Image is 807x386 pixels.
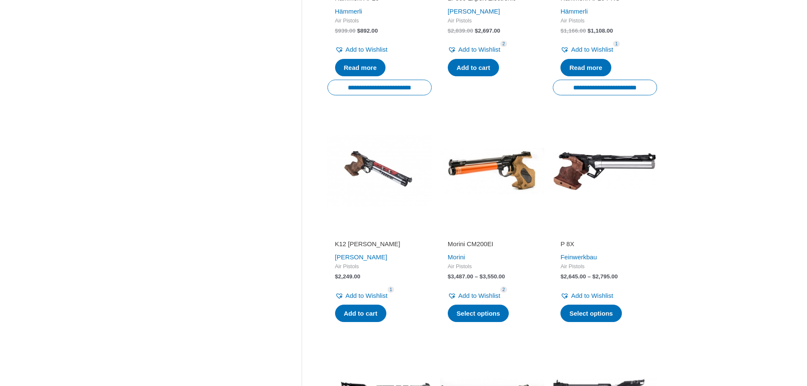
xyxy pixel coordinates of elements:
[560,305,622,322] a: Select options for “P 8X”
[560,17,649,25] span: Air Pistols
[335,28,338,34] span: $
[560,59,611,77] a: Read more about “Hammerli AP20 PRO”
[458,46,500,53] span: Add to Wishlist
[571,46,613,53] span: Add to Wishlist
[448,28,473,34] bdi: 2,839.00
[588,28,591,34] span: $
[448,273,451,280] span: $
[560,8,588,15] a: Hämmerli
[335,263,424,270] span: Air Pistols
[335,28,356,34] bdi: 939.00
[335,290,388,302] a: Add to Wishlist
[560,240,649,251] a: P 8X
[335,44,388,56] a: Add to Wishlist
[560,28,586,34] bdi: 1,166.00
[500,286,507,293] span: 2
[560,273,586,280] bdi: 2,645.00
[560,263,649,270] span: Air Pistols
[327,119,432,223] img: K12 Pardini
[448,273,473,280] bdi: 3,487.00
[448,253,465,261] a: Morini
[588,28,613,34] bdi: 1,108.00
[335,17,424,25] span: Air Pistols
[571,292,613,299] span: Add to Wishlist
[335,240,424,248] h2: K12 [PERSON_NAME]
[335,240,424,251] a: K12 [PERSON_NAME]
[553,119,657,223] img: P 8X
[475,273,478,280] span: –
[448,305,509,322] a: Select options for “Morini CM200EI”
[448,263,537,270] span: Air Pistols
[475,28,478,34] span: $
[448,290,500,302] a: Add to Wishlist
[440,119,544,223] img: CM200EI
[613,41,620,47] span: 1
[335,273,338,280] span: $
[448,8,500,15] a: [PERSON_NAME]
[357,28,361,34] span: $
[335,305,386,322] a: Add to cart: “K12 Pardini”
[592,273,618,280] bdi: 2,795.00
[335,253,387,261] a: [PERSON_NAME]
[448,28,451,34] span: $
[335,8,362,15] a: Hämmerli
[500,41,507,47] span: 2
[560,290,613,302] a: Add to Wishlist
[448,240,537,248] h2: Morini CM200EI
[448,240,537,251] a: Morini CM200EI
[448,44,500,56] a: Add to Wishlist
[448,228,537,238] iframe: Customer reviews powered by Trustpilot
[335,273,361,280] bdi: 2,249.00
[560,240,649,248] h2: P 8X
[560,44,613,56] a: Add to Wishlist
[335,228,424,238] iframe: Customer reviews powered by Trustpilot
[560,273,564,280] span: $
[480,273,483,280] span: $
[448,17,537,25] span: Air Pistols
[388,286,394,293] span: 1
[588,273,591,280] span: –
[335,59,386,77] a: Read more about “Hammerli AP20”
[480,273,505,280] bdi: 3,550.00
[592,273,596,280] span: $
[560,228,649,238] iframe: Customer reviews powered by Trustpilot
[458,292,500,299] span: Add to Wishlist
[357,28,378,34] bdi: 892.00
[560,253,597,261] a: Feinwerkbau
[560,28,564,34] span: $
[346,46,388,53] span: Add to Wishlist
[346,292,388,299] span: Add to Wishlist
[448,59,499,77] a: Add to cart: “LP500 Expert Electronic”
[475,28,500,34] bdi: 2,697.00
